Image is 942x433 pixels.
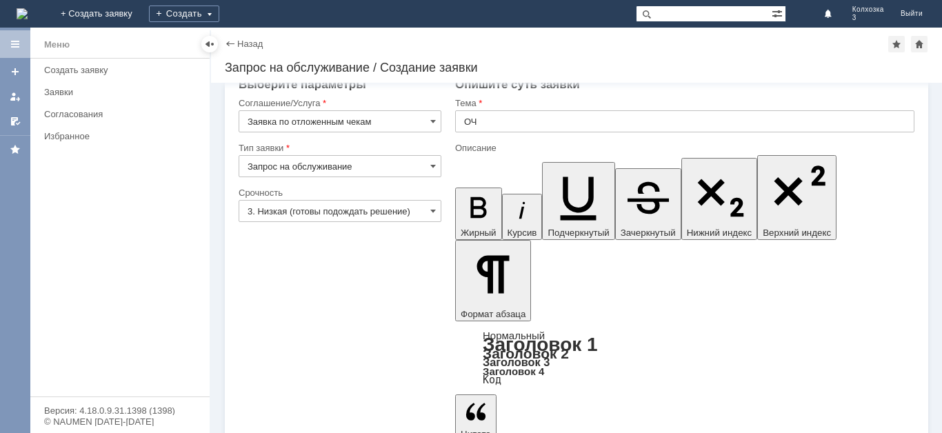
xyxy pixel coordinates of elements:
span: Выберите параметры [239,78,366,91]
a: Согласования [39,103,207,125]
div: Запрос на обслуживание / Создание заявки [225,61,928,74]
button: Подчеркнутый [542,162,614,240]
a: Создать заявку [4,61,26,83]
a: Назад [237,39,263,49]
div: Избранное [44,131,186,141]
div: Версия: 4.18.0.9.31.1398 (1398) [44,406,196,415]
div: Срочность [239,188,439,197]
a: Мои заявки [4,85,26,108]
span: Верхний индекс [763,228,831,238]
div: Формат абзаца [455,331,914,385]
div: Меню [44,37,70,53]
button: Курсив [502,194,543,240]
span: Подчеркнутый [548,228,609,238]
a: Код [483,374,501,386]
button: Нижний индекс [681,158,758,240]
a: Заголовок 2 [483,345,569,361]
div: © NAUMEN [DATE]-[DATE] [44,417,196,426]
a: Заголовок 3 [483,356,550,368]
span: Жирный [461,228,497,238]
span: Опишите суть заявки [455,78,580,91]
div: Заявки [44,87,201,97]
a: Мои согласования [4,110,26,132]
div: Создать [149,6,219,22]
a: Заголовок 4 [483,365,544,377]
a: Нормальный [483,330,545,341]
a: Перейти на домашнюю страницу [17,8,28,19]
div: Сделать домашней страницей [911,36,928,52]
span: Формат абзаца [461,309,525,319]
div: Тема [455,99,912,108]
a: Заявки [39,81,207,103]
span: 3 [852,14,884,22]
a: Заголовок 1 [483,334,598,355]
img: logo [17,8,28,19]
span: Колхозка [852,6,884,14]
div: удалить оч [6,6,201,17]
span: Курсив [508,228,537,238]
button: Формат абзаца [455,240,531,321]
div: Создать заявку [44,65,201,75]
button: Верхний индекс [757,155,836,240]
a: Создать заявку [39,59,207,81]
span: Нижний индекс [687,228,752,238]
div: Согласования [44,109,201,119]
div: Описание [455,143,912,152]
div: Соглашение/Услуга [239,99,439,108]
div: Тип заявки [239,143,439,152]
div: Добавить в избранное [888,36,905,52]
span: Расширенный поиск [772,6,785,19]
span: Зачеркнутый [621,228,676,238]
div: Скрыть меню [201,36,218,52]
button: Зачеркнутый [615,168,681,240]
button: Жирный [455,188,502,240]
